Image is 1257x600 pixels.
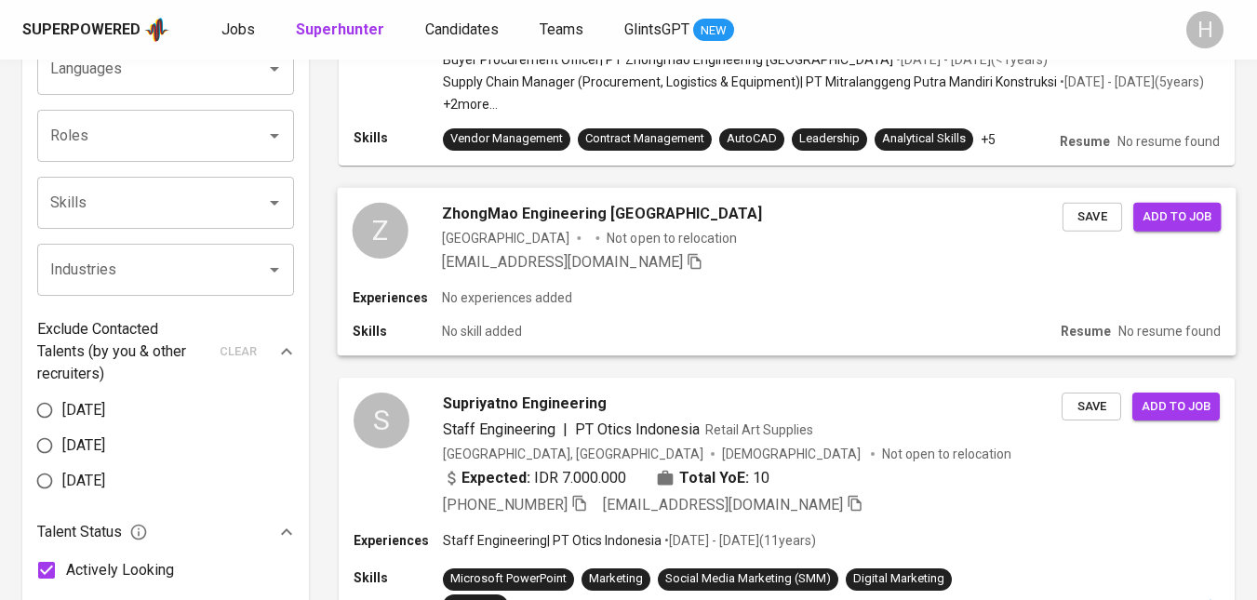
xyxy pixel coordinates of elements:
[575,420,700,438] span: PT Otics Indonesia
[37,318,208,385] p: Exclude Contacted Talents (by you & other recruiters)
[22,20,140,41] div: Superpowered
[442,253,683,271] span: [EMAIL_ADDRESS][DOMAIN_NAME]
[261,257,288,283] button: Open
[981,130,996,149] p: +5
[1117,132,1220,151] p: No resume found
[37,521,148,543] span: Talent Status
[882,130,966,148] div: Analytical Skills
[1186,11,1224,48] div: H
[1071,396,1112,418] span: Save
[442,202,762,224] span: ZhongMao Engineering [GEOGRAPHIC_DATA]
[1132,393,1220,421] button: Add to job
[1062,393,1121,421] button: Save
[540,20,583,38] span: Teams
[339,188,1235,355] a: ZZhongMao Engineering [GEOGRAPHIC_DATA][GEOGRAPHIC_DATA]Not open to relocation[EMAIL_ADDRESS][DOM...
[443,445,703,463] div: [GEOGRAPHIC_DATA], [GEOGRAPHIC_DATA]
[62,434,105,457] span: [DATE]
[37,318,294,385] div: Exclude Contacted Talents (by you & other recruiters)clear
[261,56,288,82] button: Open
[450,130,563,148] div: Vendor Management
[662,531,816,550] p: • [DATE] - [DATE] ( 11 years )
[221,19,259,42] a: Jobs
[607,228,736,247] p: Not open to relocation
[693,21,734,40] span: NEW
[442,322,522,340] p: No skill added
[443,467,626,489] div: IDR 7.000.000
[624,20,689,38] span: GlintsGPT
[853,570,944,588] div: Digital Marketing
[563,419,568,441] span: |
[62,470,105,492] span: [DATE]
[1143,206,1211,227] span: Add to job
[354,128,443,147] p: Skills
[443,393,607,415] span: Supriyatno Engineering
[144,16,169,44] img: app logo
[753,467,769,489] span: 10
[585,130,704,148] div: Contract Management
[1060,132,1110,151] p: Resume
[261,190,288,216] button: Open
[354,393,409,448] div: S
[665,570,831,588] div: Social Media Marketing (SMM)
[221,20,255,38] span: Jobs
[1142,396,1210,418] span: Add to job
[425,20,499,38] span: Candidates
[425,19,502,42] a: Candidates
[705,422,813,437] span: Retail Art Supplies
[443,531,662,550] p: Staff Engineering | PT Otics Indonesia
[461,467,530,489] b: Expected:
[66,559,174,581] span: Actively Looking
[1118,322,1221,340] p: No resume found
[354,531,443,550] p: Experiences
[443,496,568,513] span: [PHONE_NUMBER]
[1063,202,1122,231] button: Save
[1072,206,1113,227] span: Save
[443,95,1204,113] p: +2 more ...
[540,19,587,42] a: Teams
[589,570,643,588] div: Marketing
[62,399,105,421] span: [DATE]
[443,420,555,438] span: Staff Engineering
[261,123,288,149] button: Open
[296,19,388,42] a: Superhunter
[1133,202,1221,231] button: Add to job
[882,445,1011,463] p: Not open to relocation
[624,19,734,42] a: GlintsGPT NEW
[37,513,294,551] div: Talent Status
[799,130,860,148] div: Leadership
[1057,73,1204,91] p: • [DATE] - [DATE] ( 5 years )
[442,288,572,307] p: No experiences added
[22,16,169,44] a: Superpoweredapp logo
[679,467,749,489] b: Total YoE:
[722,445,863,463] span: [DEMOGRAPHIC_DATA]
[353,202,408,258] div: Z
[442,228,569,247] div: [GEOGRAPHIC_DATA]
[443,73,1057,91] p: Supply Chain Manager (Procurement, Logistics & Equipment) | PT Mitralanggeng Putra Mandiri Konstr...
[450,570,567,588] div: Microsoft PowerPoint
[353,322,442,340] p: Skills
[296,20,384,38] b: Superhunter
[1061,322,1111,340] p: Resume
[354,568,443,587] p: Skills
[727,130,777,148] div: AutoCAD
[353,288,442,307] p: Experiences
[603,496,843,513] span: [EMAIL_ADDRESS][DOMAIN_NAME]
